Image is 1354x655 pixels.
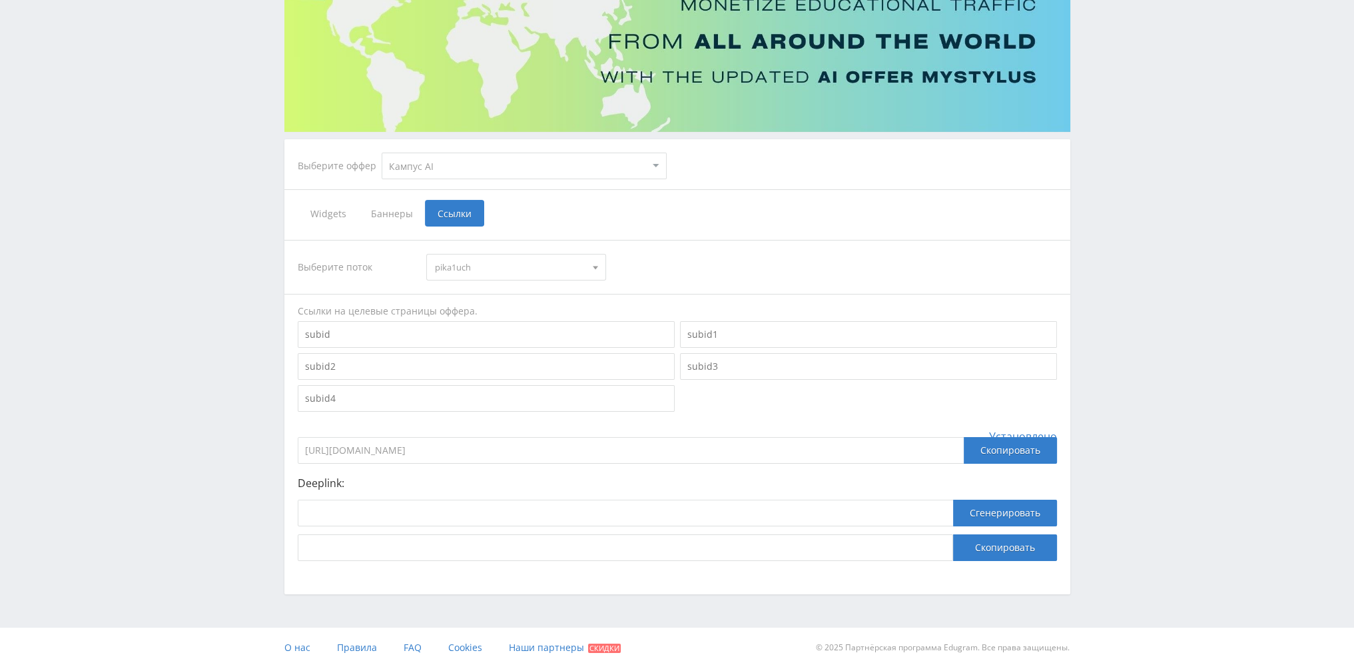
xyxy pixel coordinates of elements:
[298,305,1057,318] div: Ссылки на целевые страницы оффера.
[588,644,621,653] span: Скидки
[284,641,310,654] span: О нас
[425,200,484,227] span: Ссылки
[298,161,382,171] div: Выберите оффер
[964,437,1057,464] div: Скопировать
[680,353,1057,380] input: subid3
[298,353,675,380] input: subid2
[448,641,482,654] span: Cookies
[298,254,414,281] div: Выберите поток
[953,534,1057,561] button: Скопировать
[404,641,422,654] span: FAQ
[298,477,1057,489] p: Deeplink:
[680,321,1057,348] input: subid1
[298,321,675,348] input: subid
[337,641,377,654] span: Правила
[358,200,425,227] span: Баннеры
[298,385,675,412] input: subid4
[989,430,1057,442] span: Установлено
[435,255,585,280] span: pika1uch
[298,200,358,227] span: Widgets
[509,641,584,654] span: Наши партнеры
[953,500,1057,526] button: Сгенерировать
